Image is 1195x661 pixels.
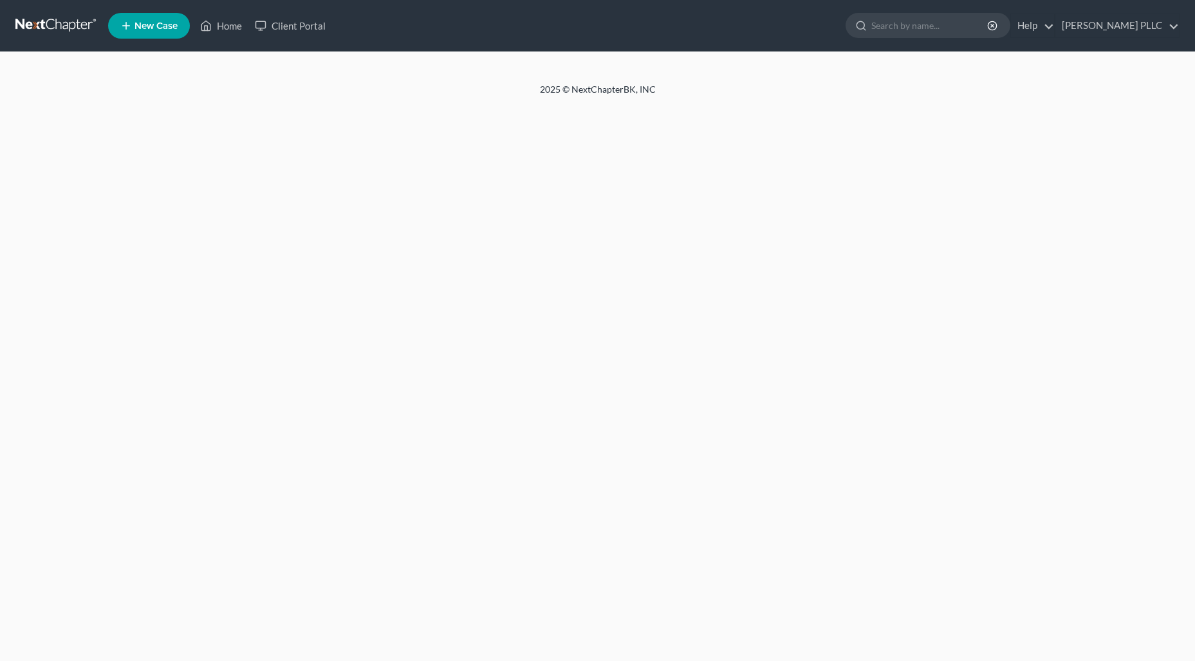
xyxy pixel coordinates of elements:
div: 2025 © NextChapterBK, INC [231,83,965,106]
a: Help [1011,14,1054,37]
a: [PERSON_NAME] PLLC [1055,14,1179,37]
a: Client Portal [248,14,332,37]
a: Home [194,14,248,37]
span: New Case [134,21,178,31]
input: Search by name... [871,14,989,37]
